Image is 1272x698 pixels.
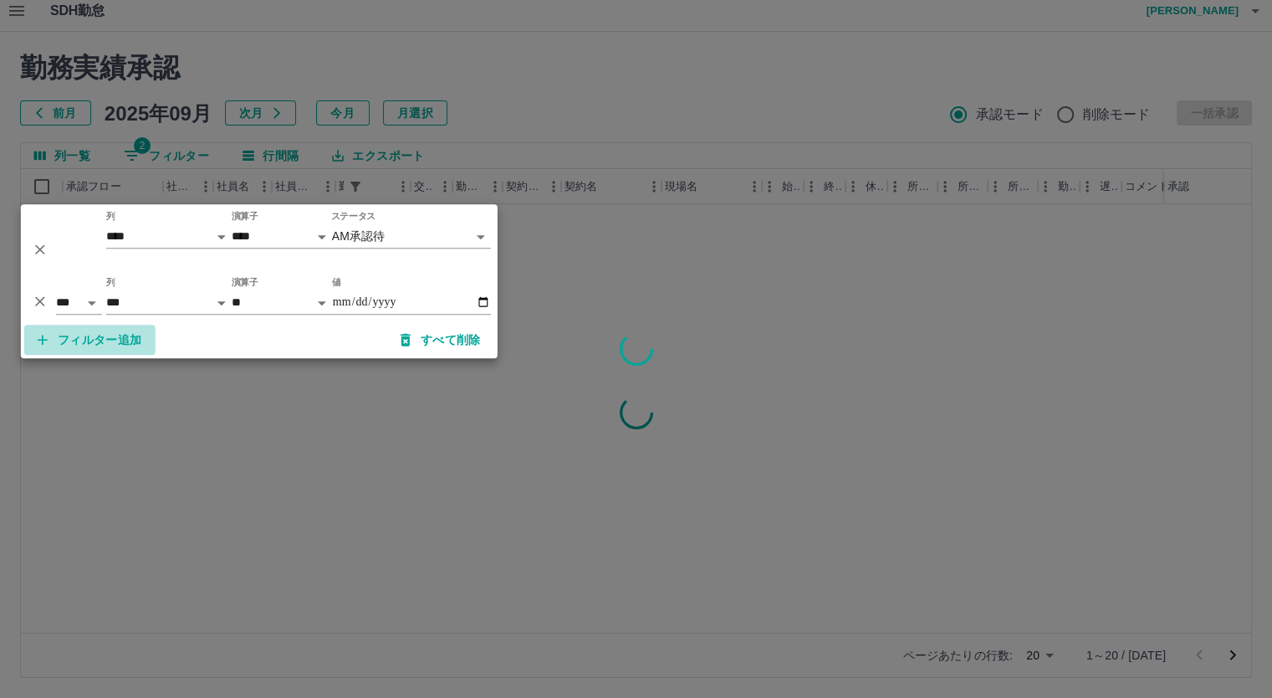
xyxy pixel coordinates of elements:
label: ステータス [331,210,375,223]
button: フィルター追加 [24,325,156,355]
select: 論理演算子 [56,290,102,315]
label: 演算子 [232,276,258,289]
button: 削除 [28,238,53,263]
button: すべて削除 [387,325,494,355]
label: 列 [106,276,115,289]
label: 値 [332,276,341,289]
div: AM承認待 [332,224,491,249]
label: 演算子 [232,210,258,223]
button: 削除 [28,289,53,314]
label: 列 [106,210,115,223]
